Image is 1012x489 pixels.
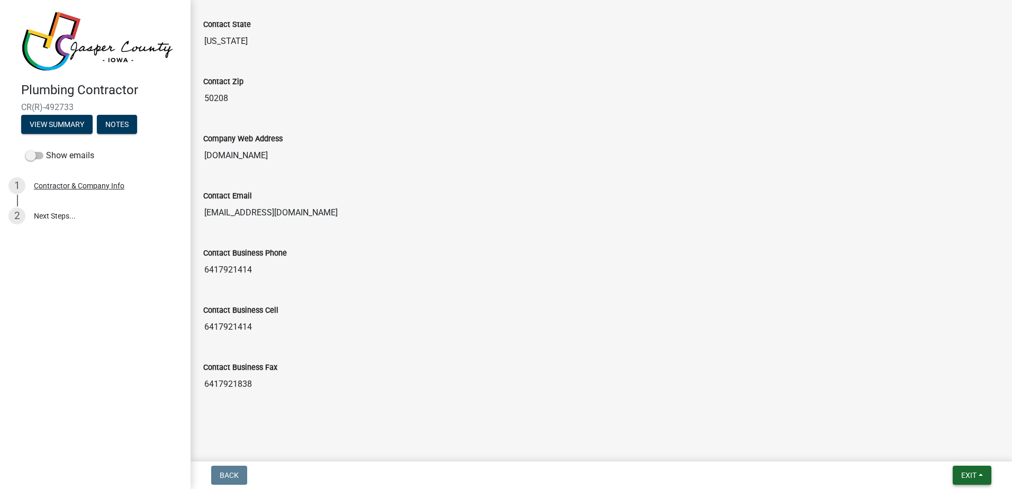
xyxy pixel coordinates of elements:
[203,78,243,86] label: Contact Zip
[21,83,182,98] h4: Plumbing Contractor
[97,121,137,129] wm-modal-confirm: Notes
[953,466,991,485] button: Exit
[961,471,977,479] span: Exit
[97,115,137,134] button: Notes
[8,177,25,194] div: 1
[203,250,287,257] label: Contact Business Phone
[203,364,277,372] label: Contact Business Fax
[34,182,124,189] div: Contractor & Company Info
[203,21,251,29] label: Contact State
[21,11,174,71] img: Jasper County, Iowa
[220,471,239,479] span: Back
[211,466,247,485] button: Back
[203,307,278,314] label: Contact Business Cell
[21,102,169,112] span: CR(R)-492733
[25,149,94,162] label: Show emails
[21,115,93,134] button: View Summary
[8,207,25,224] div: 2
[203,193,252,200] label: Contact Email
[203,135,283,143] label: Company Web Address
[21,121,93,129] wm-modal-confirm: Summary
